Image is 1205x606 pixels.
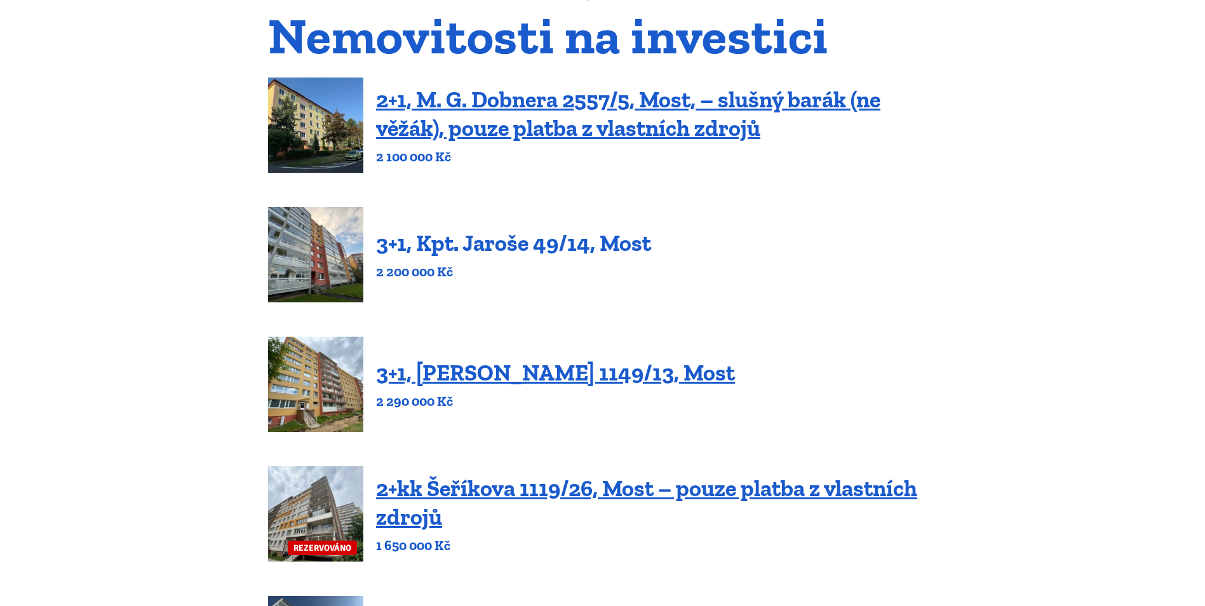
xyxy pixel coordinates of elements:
[268,15,937,57] h1: Nemovitosti na investici
[376,537,937,555] p: 1 650 000 Kč
[268,466,363,562] a: REZERVOVÁNO
[376,359,735,386] a: 3+1, [PERSON_NAME] 1149/13, Most
[376,229,651,257] a: 3+1, Kpt. Jaroše 49/14, Most
[376,148,937,166] p: 2 100 000 Kč
[376,86,880,142] a: 2+1, M. G. Dobnera 2557/5, Most, – slušný barák (ne věžák), pouze platba z vlastních zdrojů
[376,475,917,530] a: 2+kk Šeříkova 1119/26, Most – pouze platba z vlastních zdrojů
[376,263,651,281] p: 2 200 000 Kč
[288,541,357,555] span: REZERVOVÁNO
[376,393,735,410] p: 2 290 000 Kč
